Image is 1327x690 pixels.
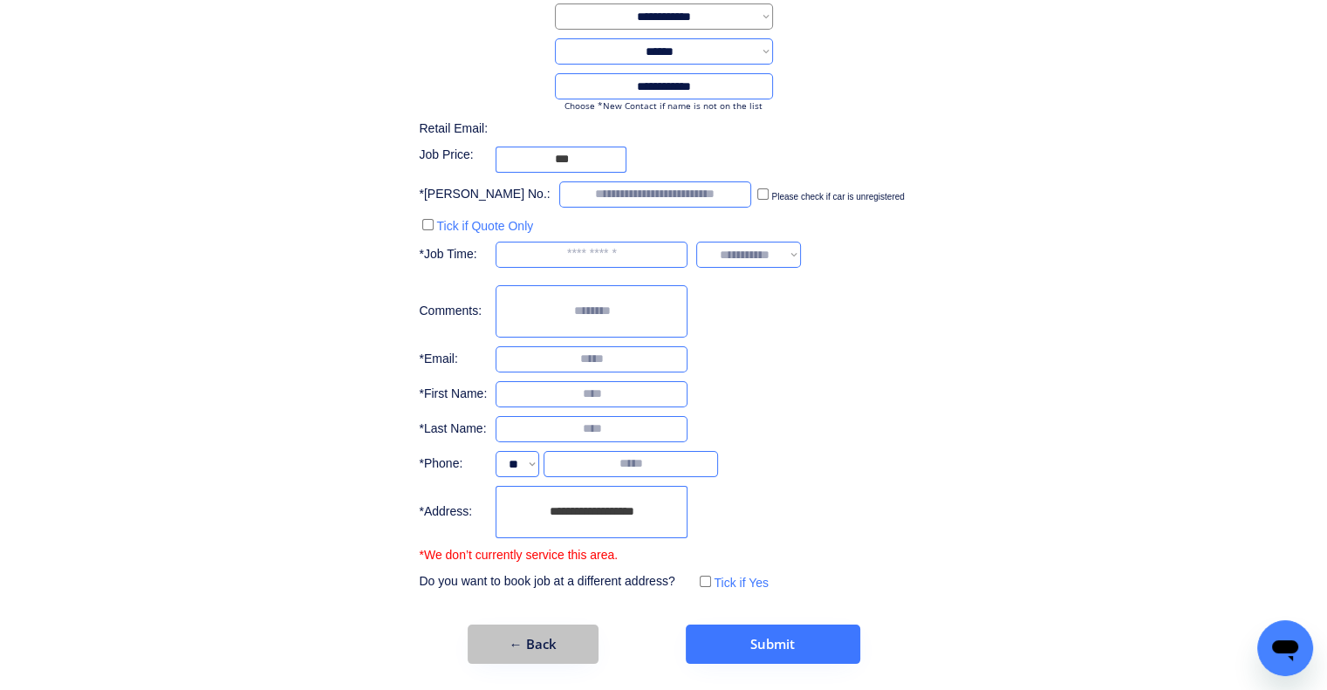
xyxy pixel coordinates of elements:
[555,99,773,112] div: Choose *New Contact if name is not on the list
[436,219,533,233] label: Tick if Quote Only
[419,547,618,564] div: *We don’t currently service this area.
[1257,620,1313,676] iframe: Button to launch messaging window
[419,147,487,164] div: Job Price:
[419,186,550,203] div: *[PERSON_NAME] No.:
[419,573,687,591] div: Do you want to book job at a different address?
[419,420,487,438] div: *Last Name:
[771,192,904,202] label: Please check if car is unregistered
[419,120,506,138] div: Retail Email:
[686,625,860,664] button: Submit
[419,246,487,263] div: *Job Time:
[468,625,599,664] button: ← Back
[419,351,487,368] div: *Email:
[419,303,487,320] div: Comments:
[714,576,769,590] label: Tick if Yes
[419,503,487,521] div: *Address:
[419,386,487,403] div: *First Name:
[419,455,487,473] div: *Phone:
